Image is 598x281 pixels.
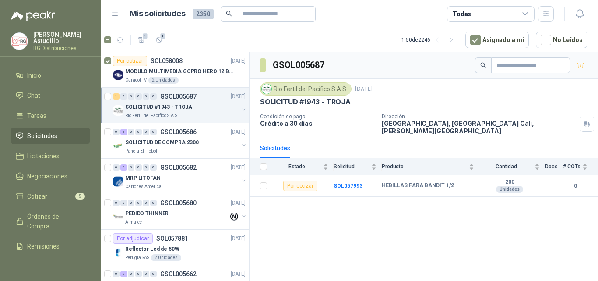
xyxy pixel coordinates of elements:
[142,32,148,39] span: 1
[160,200,197,206] p: GSOL005680
[128,164,134,171] div: 0
[231,92,246,101] p: [DATE]
[27,192,47,201] span: Cotizar
[283,181,317,191] div: Por cotizar
[496,186,523,193] div: Unidades
[563,164,580,170] span: # COTs
[231,270,246,278] p: [DATE]
[113,271,120,277] div: 0
[128,271,134,277] div: 0
[151,254,181,261] div: 2 Unidades
[27,242,60,251] span: Remisiones
[160,271,197,277] p: GSOL005662
[113,212,123,222] img: Company Logo
[260,120,375,127] p: Crédito a 30 días
[113,127,247,155] a: 0 6 0 0 0 0 GSOL005686[DATE] Company LogoSOLICITUD DE COMPRA 2300Panela El Trébol
[125,148,157,155] p: Panela El Trébol
[27,212,82,231] span: Órdenes de Compra
[113,233,153,244] div: Por adjudicar
[156,235,188,242] p: SOL057881
[134,33,148,47] button: 1
[101,52,249,88] a: Por cotizarSOL058008[DATE] Company LogoMODULO MULTIMEDIA GOPRO HERO 12 BLACKCaracol TV2 Unidades
[11,107,90,124] a: Tareas
[27,171,67,181] span: Negociaciones
[135,271,142,277] div: 0
[125,219,142,226] p: Almatec
[401,33,458,47] div: 1 - 50 de 2246
[113,164,120,171] div: 0
[150,129,157,135] div: 0
[231,199,246,207] p: [DATE]
[479,158,545,175] th: Cantidad
[27,151,60,161] span: Licitaciones
[11,11,55,21] img: Logo peakr
[150,93,157,100] div: 0
[160,129,197,135] p: GSOL005686
[382,120,576,135] p: [GEOGRAPHIC_DATA], [GEOGRAPHIC_DATA] Cali , [PERSON_NAME][GEOGRAPHIC_DATA]
[75,193,85,200] span: 5
[125,210,169,218] p: PEDIDO THINNER
[125,68,234,76] p: MODULO MULTIMEDIA GOPRO HERO 12 BLACK
[272,158,334,175] th: Estado
[480,62,486,68] span: search
[27,71,41,80] span: Inicio
[11,168,90,185] a: Negociaciones
[273,58,326,72] h3: GSOL005687
[113,91,247,119] a: 1 0 0 0 0 0 GSOL005687[DATE] Company LogoSOLICITUD #1943 - TROJARio Fertil del Pacífico S.A.S.
[135,93,142,100] div: 0
[135,200,142,206] div: 0
[33,32,90,44] p: [PERSON_NAME] Astudillo
[113,162,247,190] a: 0 3 0 0 0 0 GSOL005682[DATE] Company LogoMRP LITOFANCartones America
[120,200,127,206] div: 0
[479,179,540,186] b: 200
[334,164,369,170] span: Solicitud
[272,164,321,170] span: Estado
[113,105,123,116] img: Company Logo
[128,200,134,206] div: 0
[125,77,147,84] p: Caracol TV
[260,82,352,96] div: Rio Fertil del Pacífico S.A.S.
[113,129,120,135] div: 0
[113,247,123,258] img: Company Logo
[563,182,587,190] b: 0
[453,9,471,19] div: Todas
[334,183,362,189] a: SOL057993
[465,32,529,48] button: Asignado a mi
[148,77,179,84] div: 2 Unidades
[160,164,197,171] p: GSOL005682
[231,128,246,136] p: [DATE]
[125,245,179,253] p: Reflector Led de 50W
[113,141,123,151] img: Company Logo
[260,143,290,153] div: Solicitudes
[130,7,186,20] h1: Mis solicitudes
[125,112,179,119] p: Rio Fertil del Pacífico S.A.S.
[11,208,90,235] a: Órdenes de Compra
[101,230,249,265] a: Por adjudicarSOL057881[DATE] Company LogoReflector Led de 50WPerugia SAS2 Unidades
[160,93,197,100] p: GSOL005687
[113,70,123,80] img: Company Logo
[143,164,149,171] div: 0
[125,254,149,261] p: Perugia SAS
[536,32,587,48] button: No Leídos
[27,131,57,141] span: Solicitudes
[382,114,576,120] p: Dirección
[143,271,149,277] div: 0
[125,174,161,182] p: MRP LITOFAN
[11,188,90,205] a: Cotizar5
[135,129,142,135] div: 0
[11,258,90,275] a: Configuración
[27,111,46,121] span: Tareas
[125,103,192,111] p: SOLICITUD #1943 - TROJA
[120,93,127,100] div: 0
[113,56,147,66] div: Por cotizar
[150,200,157,206] div: 0
[152,33,166,47] button: 1
[120,164,127,171] div: 3
[135,164,142,171] div: 0
[11,238,90,255] a: Remisiones
[113,176,123,187] img: Company Logo
[11,148,90,164] a: Licitaciones
[231,235,246,243] p: [DATE]
[128,93,134,100] div: 0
